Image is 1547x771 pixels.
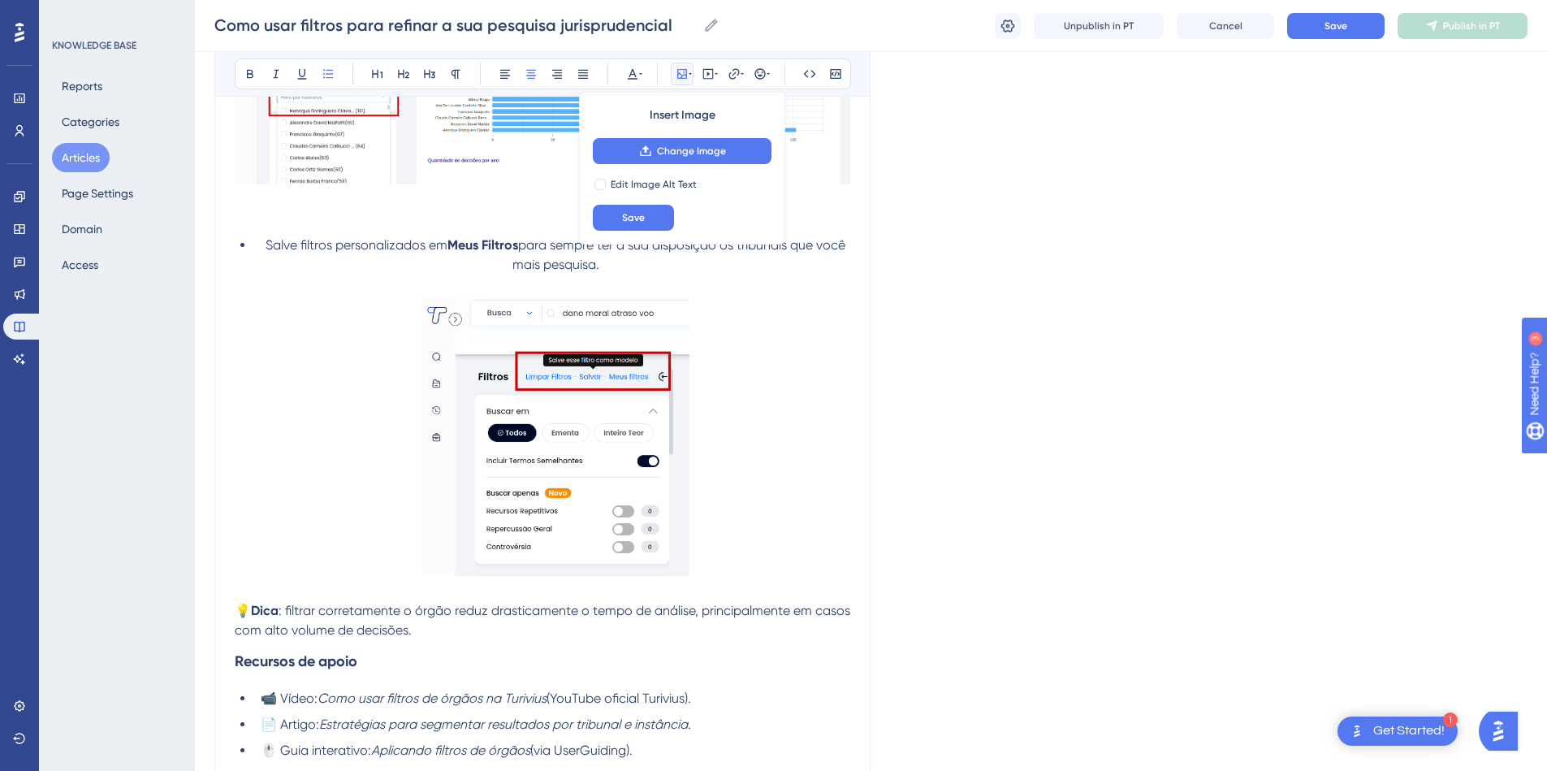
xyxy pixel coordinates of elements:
[622,211,645,224] span: Save
[235,603,251,618] span: 💡
[113,8,118,21] div: 3
[266,237,447,253] span: Salve filtros personalizados em
[593,138,771,164] button: Change Image
[251,603,279,618] strong: Dica
[52,179,143,208] button: Page Settings
[1064,19,1134,32] span: Unpublish in PT
[261,743,371,758] span: 🖱️ Guia interativo:
[52,71,112,101] button: Reports
[650,106,715,125] span: Insert Image
[447,237,518,253] strong: Meus Filtros
[1398,13,1528,39] button: Publish in PT
[318,691,547,706] em: Como usar filtros de órgãos na Turivius
[52,39,136,52] div: KNOWLEDGE BASE
[261,691,318,706] span: 📹 Vídeo:
[657,145,726,158] span: Change Image
[1209,19,1242,32] span: Cancel
[261,717,319,732] span: 📄 Artigo:
[319,717,688,732] em: Estratégias para segmentar resultados por tribunal e instância
[52,107,129,136] button: Categories
[530,743,633,758] span: (via UserGuiding).
[611,178,697,191] span: Edit Image Alt Text
[235,652,357,670] strong: Recursos de apoio
[1287,13,1385,39] button: Save
[52,250,108,279] button: Access
[547,691,691,706] span: (YouTube oficial Turivius).
[371,743,530,758] em: Aplicando filtros de órgãos
[688,717,691,732] span: .
[38,4,102,24] span: Need Help?
[1373,722,1445,740] div: Get Started!
[1443,19,1500,32] span: Publish in PT
[1347,721,1367,741] img: launcher-image-alternative-text
[52,143,110,172] button: Articles
[1177,13,1274,39] button: Cancel
[1443,713,1458,727] div: 1
[1034,13,1164,39] button: Unpublish in PT
[1337,717,1458,746] div: Open Get Started! checklist, remaining modules: 1
[52,214,112,244] button: Domain
[1479,707,1528,756] iframe: UserGuiding AI Assistant Launcher
[593,205,674,231] button: Save
[235,603,853,638] span: : filtrar corretamente o órgão reduz drasticamente o tempo de análise, principalmente em casos co...
[1324,19,1347,32] span: Save
[214,14,697,37] input: Article Name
